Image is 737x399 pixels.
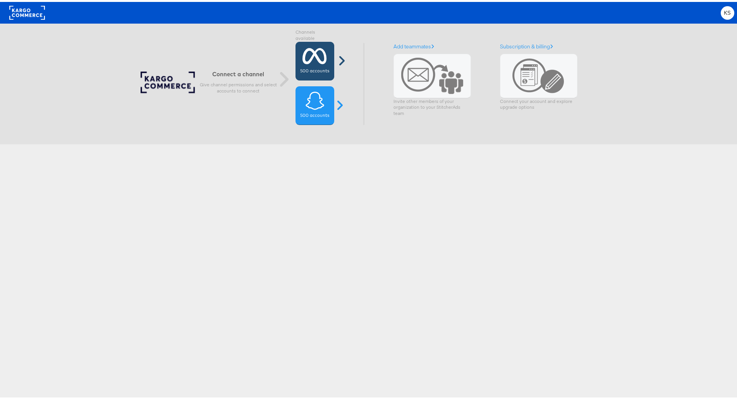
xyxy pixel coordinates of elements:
label: Channels available [295,27,334,40]
p: Invite other members of your organization to your StitcherAds team [393,96,471,115]
p: Connect your account and explore upgrade options [500,96,577,109]
a: Subscription & billing [500,41,553,48]
label: 500 accounts [300,66,329,72]
label: 500 accounts [300,111,329,117]
h6: Connect a channel [199,68,277,76]
a: Add teammates [393,41,434,48]
p: Give channel permissions and select accounts to connect [199,80,277,92]
span: KS [724,9,731,14]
